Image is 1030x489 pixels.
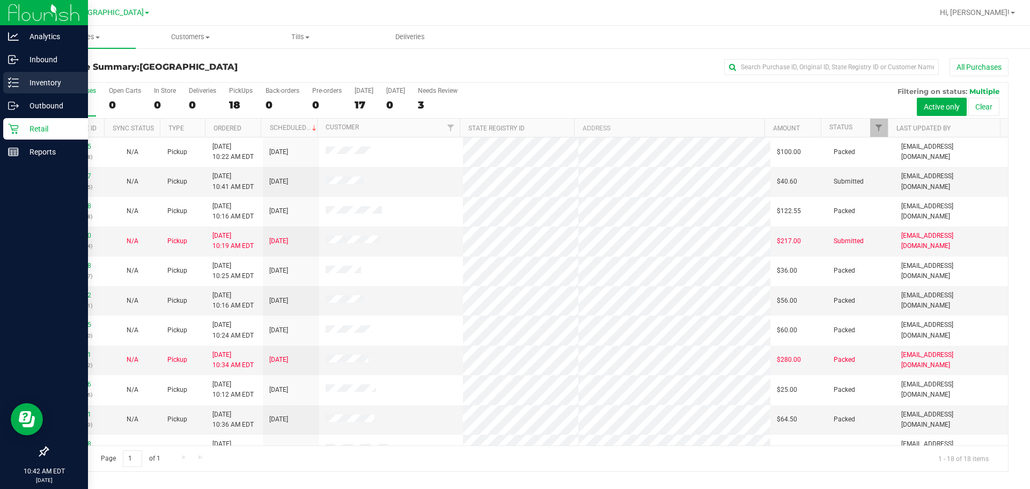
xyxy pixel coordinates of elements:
[61,411,91,418] a: 12006771
[269,385,288,395] span: [DATE]
[355,87,373,94] div: [DATE]
[777,325,797,335] span: $60.00
[940,8,1010,17] span: Hi, [PERSON_NAME]!
[167,147,187,157] span: Pickup
[212,379,254,400] span: [DATE] 10:12 AM EDT
[127,147,138,157] button: N/A
[167,296,187,306] span: Pickup
[167,206,187,216] span: Pickup
[167,355,187,365] span: Pickup
[127,267,138,274] span: Not Applicable
[189,87,216,94] div: Deliveries
[834,147,855,157] span: Packed
[269,177,288,187] span: [DATE]
[901,201,1002,222] span: [EMAIL_ADDRESS][DOMAIN_NAME]
[773,125,800,132] a: Amount
[61,202,91,210] a: 12007448
[127,237,138,245] span: Not Applicable
[777,385,797,395] span: $25.00
[930,450,997,466] span: 1 - 18 of 18 items
[212,350,254,370] span: [DATE] 10:34 AM EDT
[777,355,801,365] span: $280.00
[212,201,254,222] span: [DATE] 10:16 AM EDT
[870,119,888,137] a: Filter
[312,99,342,111] div: 0
[901,379,1002,400] span: [EMAIL_ADDRESS][DOMAIN_NAME]
[212,171,254,192] span: [DATE] 10:41 AM EDT
[834,206,855,216] span: Packed
[127,355,138,365] button: N/A
[127,356,138,363] span: Not Applicable
[8,77,19,88] inline-svg: Inventory
[127,296,138,306] button: N/A
[897,87,967,96] span: Filtering on status:
[777,147,801,157] span: $100.00
[777,296,797,306] span: $56.00
[834,385,855,395] span: Packed
[901,320,1002,340] span: [EMAIL_ADDRESS][DOMAIN_NAME]
[777,177,797,187] span: $40.60
[777,444,797,455] span: $50.00
[269,147,288,157] span: [DATE]
[11,403,43,435] iframe: Resource center
[154,99,176,111] div: 0
[229,99,253,111] div: 18
[127,178,138,185] span: Not Applicable
[386,87,405,94] div: [DATE]
[61,172,91,180] a: 12007637
[246,32,355,42] span: Tills
[269,206,288,216] span: [DATE]
[266,87,299,94] div: Back-orders
[136,32,245,42] span: Customers
[901,350,1002,370] span: [EMAIL_ADDRESS][DOMAIN_NAME]
[19,99,83,112] p: Outbound
[229,87,253,94] div: PickUps
[212,320,254,340] span: [DATE] 10:24 AM EDT
[246,26,356,48] a: Tills
[214,125,241,132] a: Ordered
[917,98,967,116] button: Active only
[8,100,19,111] inline-svg: Outbound
[355,99,373,111] div: 17
[269,236,288,246] span: [DATE]
[19,53,83,66] p: Inbound
[212,142,254,162] span: [DATE] 10:22 AM EDT
[127,266,138,276] button: N/A
[901,439,1002,459] span: [EMAIL_ADDRESS][DOMAIN_NAME]
[212,261,254,281] span: [DATE] 10:25 AM EDT
[8,123,19,134] inline-svg: Retail
[61,291,91,299] a: 12007252
[70,8,144,17] span: [GEOGRAPHIC_DATA]
[92,450,169,467] span: Page of 1
[901,290,1002,311] span: [EMAIL_ADDRESS][DOMAIN_NAME]
[154,87,176,94] div: In Store
[127,385,138,395] button: N/A
[574,119,764,137] th: Address
[189,99,216,111] div: 0
[266,99,299,111] div: 0
[109,99,141,111] div: 0
[269,296,288,306] span: [DATE]
[834,444,855,455] span: Packed
[834,296,855,306] span: Packed
[777,206,801,216] span: $122.55
[113,125,154,132] a: Sync Status
[127,444,138,455] button: N/A
[212,290,254,311] span: [DATE] 10:16 AM EDT
[269,325,288,335] span: [DATE]
[61,351,91,359] a: 12006921
[468,125,525,132] a: State Registry ID
[136,26,246,48] a: Customers
[167,236,187,246] span: Pickup
[123,450,142,467] input: 1
[829,123,852,131] a: Status
[269,266,288,276] span: [DATE]
[777,266,797,276] span: $36.00
[442,119,460,137] a: Filter
[167,266,187,276] span: Pickup
[269,414,288,425] span: [DATE]
[418,99,458,111] div: 3
[418,87,458,94] div: Needs Review
[8,147,19,157] inline-svg: Reports
[61,381,91,388] a: 12006846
